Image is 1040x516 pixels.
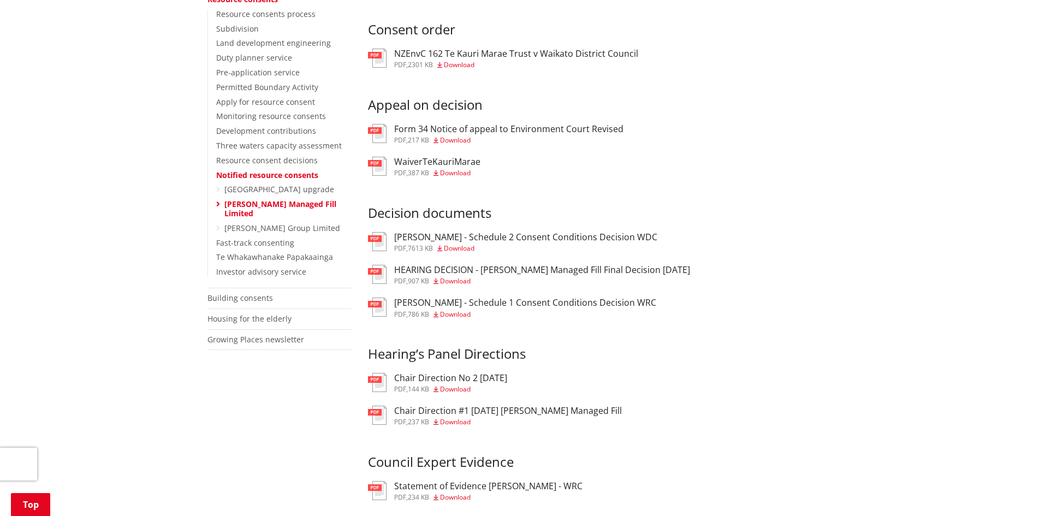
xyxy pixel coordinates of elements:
span: pdf [394,135,406,145]
span: 387 KB [408,168,429,177]
img: document-pdf.svg [368,157,387,176]
a: Land development engineering [216,38,331,48]
a: NZEnvC 162 Te Kauri Marae Trust v Waikato District Council pdf,2301 KB Download [368,49,638,68]
a: [PERSON_NAME] Managed Fill Limited [224,199,336,218]
a: Duty planner service [216,52,292,63]
span: Download [444,244,474,253]
a: HEARING DECISION - [PERSON_NAME] Managed Fill Final Decision [DATE] pdf,907 KB Download [368,265,690,284]
h3: Appeal on decision [368,81,833,113]
span: Download [440,135,471,145]
h3: Council Expert Evidence [368,438,833,470]
span: 7613 KB [408,244,433,253]
span: pdf [394,384,406,394]
h3: HEARING DECISION - [PERSON_NAME] Managed Fill Final Decision [DATE] [394,265,690,275]
h3: Form 34 Notice of appeal to Environment Court Revised [394,124,623,134]
span: pdf [394,168,406,177]
div: , [394,494,583,501]
a: [PERSON_NAME] Group Limited [224,223,340,233]
span: 234 KB [408,493,429,502]
a: Housing for the elderly [207,313,292,324]
a: Growing Places newsletter [207,334,304,345]
div: , [394,278,690,284]
img: document-pdf.svg [368,298,387,317]
a: Pre-application service [216,67,300,78]
span: 144 KB [408,384,429,394]
div: , [394,170,480,176]
a: Resource consents process [216,9,316,19]
h3: Type library name [368,22,833,38]
a: Permitted Boundary Activity [216,82,318,92]
h3: Decision documents [368,189,833,221]
span: 237 KB [408,417,429,426]
div: , [394,419,622,425]
h3: [PERSON_NAME] - Schedule 2 Consent Conditions Decision WDC [394,232,657,242]
a: Subdivision [216,23,259,34]
h3: [PERSON_NAME] - Schedule 1 Consent Conditions Decision WRC [394,298,656,308]
span: Download [440,168,471,177]
span: Download [440,417,471,426]
div: , [394,311,656,318]
img: document-pdf.svg [368,406,387,425]
img: document-pdf.svg [368,373,387,392]
a: [PERSON_NAME] - Schedule 1 Consent Conditions Decision WRC pdf,786 KB Download [368,298,656,317]
span: Download [444,60,474,69]
span: 2301 KB [408,60,433,69]
h3: NZEnvC 162 Te Kauri Marae Trust v Waikato District Council [394,49,638,59]
a: Apply for resource consent [216,97,315,107]
a: Development contributions [216,126,316,136]
img: document-pdf.svg [368,481,387,500]
a: Investor advisory service [216,266,306,277]
a: Statement of Evidence [PERSON_NAME] - WRC pdf,234 KB Download [368,481,583,501]
span: Download [440,384,471,394]
span: 907 KB [408,276,429,286]
h3: Chair Direction #1 [DATE] [PERSON_NAME] Managed Fill [394,406,622,416]
a: Form 34 Notice of appeal to Environment Court Revised pdf,217 KB Download [368,124,623,144]
span: pdf [394,276,406,286]
span: pdf [394,310,406,319]
a: Building consents [207,293,273,303]
div: , [394,62,638,68]
div: , [394,137,623,144]
a: [PERSON_NAME] - Schedule 2 Consent Conditions Decision WDC pdf,7613 KB Download [368,232,657,252]
a: Resource consent decisions [216,155,318,165]
span: Download [440,310,471,319]
span: pdf [394,60,406,69]
img: document-pdf.svg [368,124,387,143]
a: Chair Direction #1 [DATE] [PERSON_NAME] Managed Fill pdf,237 KB Download [368,406,622,425]
a: Three waters capacity assessment [216,140,342,151]
a: Top [11,493,50,516]
a: Monitoring resource consents [216,111,326,121]
h3: WaiverTeKauriMarae [394,157,480,167]
img: document-pdf.svg [368,232,387,251]
div: , [394,245,657,252]
span: pdf [394,493,406,502]
span: Download [440,276,471,286]
span: pdf [394,244,406,253]
span: 217 KB [408,135,429,145]
span: pdf [394,417,406,426]
img: document-pdf.svg [368,49,387,68]
a: WaiverTeKauriMarae pdf,387 KB Download [368,157,480,176]
img: document-pdf.svg [368,265,387,284]
a: Notified resource consents [216,170,318,180]
a: Fast-track consenting [216,238,294,248]
h3: Chair Direction No 2 [DATE] [394,373,507,383]
h3: Statement of Evidence [PERSON_NAME] - WRC [394,481,583,491]
a: Te Whakawhanake Papakaainga [216,252,333,262]
span: 786 KB [408,310,429,319]
a: [GEOGRAPHIC_DATA] upgrade [224,184,334,194]
span: Download [440,493,471,502]
div: , [394,386,507,393]
a: Chair Direction No 2 [DATE] pdf,144 KB Download [368,373,507,393]
h3: Hearing’s Panel Directions [368,331,833,363]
